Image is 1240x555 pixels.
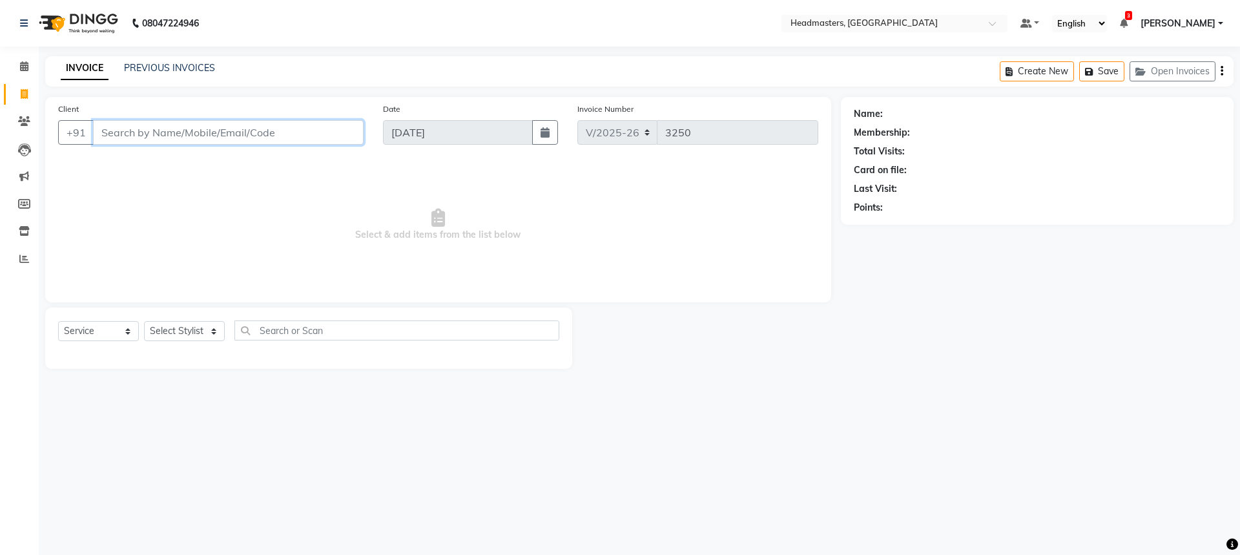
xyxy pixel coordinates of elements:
div: Membership: [854,126,910,140]
b: 08047224946 [142,5,199,41]
button: Open Invoices [1130,61,1215,81]
input: Search by Name/Mobile/Email/Code [93,120,364,145]
div: Total Visits: [854,145,905,158]
button: +91 [58,120,94,145]
a: INVOICE [61,57,108,80]
button: Save [1079,61,1124,81]
div: Last Visit: [854,182,897,196]
span: [PERSON_NAME] [1141,17,1215,30]
a: 3 [1120,17,1128,29]
a: PREVIOUS INVOICES [124,62,215,74]
label: Invoice Number [577,103,634,115]
span: Select & add items from the list below [58,160,818,289]
img: logo [33,5,121,41]
label: Client [58,103,79,115]
input: Search or Scan [234,320,559,340]
div: Card on file: [854,163,907,177]
label: Date [383,103,400,115]
span: 3 [1125,11,1132,20]
div: Points: [854,201,883,215]
div: Name: [854,107,883,121]
button: Create New [1000,61,1074,81]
